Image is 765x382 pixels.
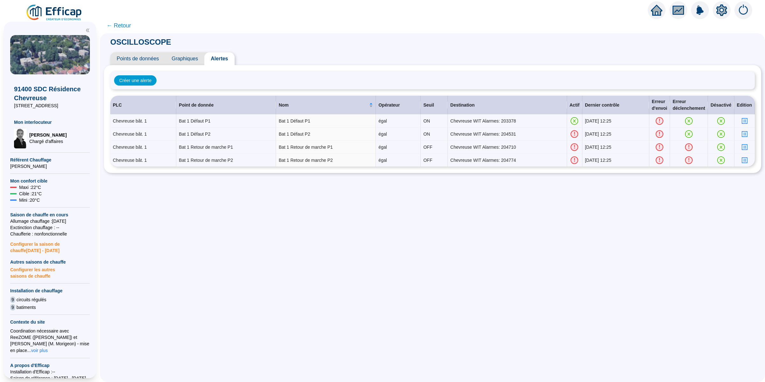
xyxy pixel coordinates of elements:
[571,143,578,151] div: !
[685,117,693,125] span: close-circle
[582,96,649,115] th: Dernier contrôle
[10,231,90,237] span: Chaufferie : non fonctionnelle
[421,115,448,128] td: ON
[734,96,755,115] th: Edition
[10,212,90,218] span: Saison de chauffe en cours
[204,52,234,65] span: Alertes
[110,141,176,154] td: Chevreuse bât. 1
[376,96,421,115] th: Opérateur
[119,77,151,84] span: Créer une alerte
[378,158,387,163] span: égal
[10,224,90,231] span: Exctinction chauffage : --
[110,96,176,115] th: PLC
[716,4,727,16] span: setting
[10,362,90,369] span: A propos d'Efficap
[10,218,90,224] span: Allumage chauffage : [DATE]
[14,85,86,102] span: 91400 SDC Résidence Chevreuse
[276,96,376,115] th: Nom
[567,96,582,115] th: Actif
[19,197,40,203] span: Mini : 20 °C
[448,115,567,128] td: Chevreuse WIT Alarmes: 203378
[29,132,67,138] span: [PERSON_NAME]
[110,128,176,141] td: Chevreuse bât. 1
[176,96,276,115] th: Point de donnée
[31,347,48,354] button: voir plus
[176,154,276,167] td: Bat 1 Retour de marche P2
[10,304,15,311] span: 9
[656,143,663,151] div: !
[176,128,276,141] td: Bat 1 Défaut P2
[114,75,157,86] button: Créer une alerte
[741,131,748,137] span: profile
[10,157,90,163] span: Référent Chauffage
[673,4,684,16] span: fund
[10,163,90,169] span: [PERSON_NAME]
[656,130,663,138] div: !
[10,265,90,279] span: Configurer les autres saisons de chauffe
[106,21,131,30] span: ← Retour
[741,144,748,150] span: profile
[378,118,387,124] span: égal
[25,4,83,22] img: efficap energie logo
[649,96,670,115] th: Erreur d'envoi
[17,304,36,311] span: batiments
[717,156,725,164] span: close-circle
[276,128,376,141] td: Bat 1 Défaut P2
[421,154,448,167] td: OFF
[582,141,649,154] td: [DATE] 12:25
[651,4,662,16] span: home
[448,128,567,141] td: Chevreuse WIT Alarmes: 204531
[31,347,48,354] span: voir plus
[176,115,276,128] td: Bat 1 Défaut P1
[110,52,165,65] span: Points de données
[421,128,448,141] td: ON
[279,102,368,109] span: Nom
[10,328,90,354] div: Coordination nécessaire avec ReeZOME ([PERSON_NAME]) et [PERSON_NAME] (M. Morigeon) - mise en pla...
[734,1,752,19] img: alerts
[14,102,86,109] span: [STREET_ADDRESS]
[14,128,27,148] img: Chargé d'affaires
[448,154,567,167] td: Chevreuse WIT Alarmes: 204774
[10,259,90,265] span: Autres saisons de chauffe
[10,237,90,254] span: Configurer la saison de chauffe [DATE] - [DATE]
[741,157,748,163] span: profile
[19,184,41,191] span: Maxi : 22 °C
[110,154,176,167] td: Chevreuse bât. 1
[448,96,567,115] th: Destination
[691,1,709,19] img: alerts
[276,141,376,154] td: Bat 1 Retour de marche P1
[685,130,693,138] span: close-circle
[10,288,90,294] span: Installation de chauffage
[571,130,578,138] div: !
[85,28,90,33] span: double-left
[17,296,46,303] span: circuits régulés
[741,118,748,124] span: profile
[717,130,725,138] span: close-circle
[421,141,448,154] td: OFF
[448,141,567,154] td: Chevreuse WIT Alarmes: 204710
[165,52,205,65] span: Graphiques
[176,141,276,154] td: Bat 1 Retour de marche P1
[276,115,376,128] td: Bat 1 Défaut P1
[670,96,708,115] th: Erreur déclenchement
[717,143,725,151] span: close-circle
[582,154,649,167] td: [DATE] 12:25
[14,119,86,125] span: Mon interlocuteur
[378,145,387,150] span: égal
[29,138,67,145] span: Chargé d'affaires
[571,117,578,125] span: close-circle
[421,96,448,115] th: Seuil
[708,96,734,115] th: Désactivé
[19,191,42,197] span: Cible : 21 °C
[571,156,578,164] div: !
[10,369,90,375] span: Installation d'Efficap : --
[582,115,649,128] td: [DATE] 12:25
[685,143,693,151] div: !
[10,178,90,184] span: Mon confort cible
[276,154,376,167] td: Bat 1 Retour de marche P2
[656,156,663,164] div: !
[10,319,90,325] span: Contexte du site
[110,115,176,128] td: Chevreuse bât. 1
[685,156,693,164] div: !
[717,117,725,125] span: close-circle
